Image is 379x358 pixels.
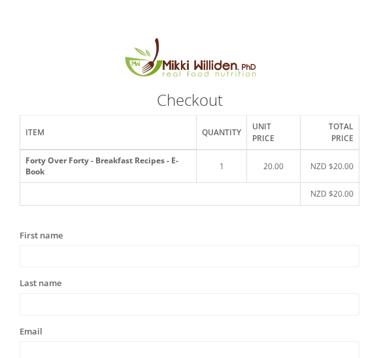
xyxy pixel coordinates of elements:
label: Email [20,325,42,338]
th: Unit price [247,116,300,150]
label: First name [20,229,63,242]
td: NZD $20.00 [300,183,359,205]
td: 1 [197,150,247,183]
th: Item [20,116,197,150]
th: Quantity [197,116,247,150]
th: Total price [300,116,359,150]
label: Last name [20,277,61,290]
img: MikkiLogoMain.png [115,36,264,85]
h3: Checkout [20,91,359,108]
td: NZD $20.00 [300,150,359,183]
th: Forty Over Forty - Breakfast Recipes - E-Book [20,150,197,183]
td: 20.00 [247,150,300,183]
